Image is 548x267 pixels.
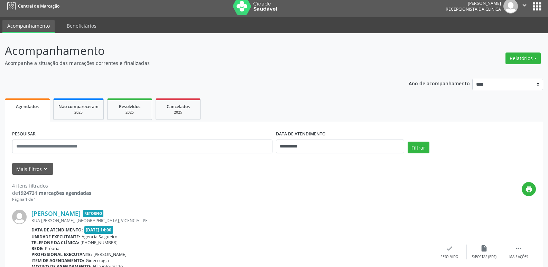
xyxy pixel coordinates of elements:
[446,245,453,252] i: check
[5,59,382,67] p: Acompanhe a situação das marcações correntes e finalizadas
[112,110,147,115] div: 2025
[515,245,522,252] i: 
[31,218,432,223] div: RUA [PERSON_NAME], [GEOGRAPHIC_DATA], VICENCIA - PE
[5,0,59,12] a: Central de Marcação
[446,0,501,6] div: [PERSON_NAME]
[408,142,429,153] button: Filtrar
[31,246,44,251] b: Rede:
[119,104,140,109] span: Resolvidos
[81,240,118,246] span: [PHONE_NUMBER]
[45,246,59,251] span: Própria
[62,20,101,32] a: Beneficiários
[12,163,53,175] button: Mais filtroskeyboard_arrow_down
[31,240,79,246] b: Telefone da clínica:
[82,234,117,240] span: Agencia Salgueiro
[12,182,91,189] div: 4 itens filtrados
[446,6,501,12] span: Recepcionista da clínica
[18,190,91,196] strong: 1924731 marcações agendadas
[2,20,55,33] a: Acompanhamento
[93,251,127,257] span: [PERSON_NAME]
[42,165,49,173] i: keyboard_arrow_down
[18,3,59,9] span: Central de Marcação
[522,182,536,196] button: print
[531,0,543,12] button: apps
[83,210,103,217] span: Retorno
[16,104,39,109] span: Agendados
[276,129,326,140] label: DATA DE ATENDIMENTO
[5,42,382,59] p: Acompanhamento
[167,104,190,109] span: Cancelados
[31,210,81,217] a: [PERSON_NAME]
[525,185,533,193] i: print
[505,53,541,64] button: Relatórios
[31,234,80,240] b: Unidade executante:
[84,226,113,234] span: [DATE] 14:00
[58,110,99,115] div: 2025
[12,210,27,224] img: img
[12,197,91,202] div: Página 1 de 1
[31,227,83,233] b: Data de atendimento:
[480,245,488,252] i: insert_drive_file
[440,255,458,259] div: Resolvido
[409,79,470,87] p: Ano de acompanhamento
[86,258,109,264] span: Ginecologia
[161,110,195,115] div: 2025
[31,258,84,264] b: Item de agendamento:
[521,1,528,9] i: 
[12,189,91,197] div: de
[58,104,99,109] span: Não compareceram
[472,255,496,259] div: Exportar (PDF)
[31,251,92,257] b: Profissional executante:
[12,129,36,140] label: PESQUISAR
[509,255,528,259] div: Mais ações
